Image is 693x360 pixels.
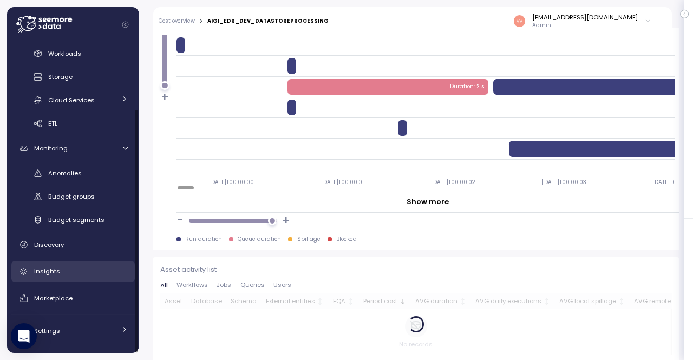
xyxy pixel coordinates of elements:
[476,83,484,90] p: 2 s
[11,68,135,86] a: Storage
[185,235,222,243] div: Run duration
[11,91,135,109] a: Cloud Services
[176,179,286,186] p: [DATE]T00:00:00
[119,21,132,29] button: Collapse navigation
[336,235,357,243] div: Blocked
[199,18,203,25] div: >
[11,114,135,132] a: ETL
[217,282,231,288] span: Jobs
[11,261,135,283] a: Insights
[11,45,135,63] a: Workloads
[282,213,290,228] h2: +
[11,287,135,309] a: Marketplace
[176,282,208,288] span: Workflows
[160,283,168,289] span: All
[207,18,329,24] div: AIGI_EDR_DEV_DATASTOREPROCESSING
[450,83,484,90] div: Duration :
[532,22,638,29] p: Admin
[401,191,454,213] button: Show more
[161,91,169,102] h2: +
[238,235,281,243] div: Queue duration
[532,13,638,22] div: [EMAIL_ADDRESS][DOMAIN_NAME]
[34,144,68,153] span: Monitoring
[48,96,95,104] span: Cloud Services
[48,169,82,178] span: Anomalies
[48,73,73,81] span: Storage
[160,264,672,275] p: Asset activity list
[48,215,104,224] span: Budget segments
[159,18,195,24] a: Cost overview
[11,323,37,349] div: Open Intercom Messenger
[273,282,291,288] span: Users
[48,119,57,128] span: ETL
[11,165,135,182] a: Anomalies
[297,235,321,243] div: Spillage
[398,179,508,186] p: [DATE]T00:00:02
[48,192,95,201] span: Budget groups
[34,294,73,303] span: Marketplace
[48,49,81,58] span: Workloads
[11,188,135,206] a: Budget groups
[287,179,397,186] p: [DATE]T00:00:01
[176,213,184,228] h2: -
[34,326,60,335] span: Settings
[240,282,265,288] span: Queries
[11,138,135,159] a: Monitoring
[11,234,135,256] a: Discovery
[34,267,60,276] span: Insights
[34,240,64,249] span: Discovery
[407,197,449,207] div: Show more
[509,179,619,186] p: [DATE]T00:00:03
[11,211,135,228] a: Budget segments
[514,15,525,27] img: 46f7259ee843653f49e58c8eef8347fd
[11,320,135,342] a: Settings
